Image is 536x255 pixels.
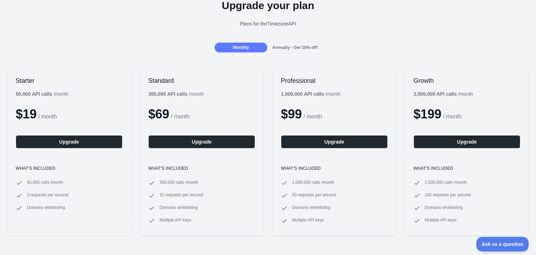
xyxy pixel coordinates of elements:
[148,135,255,148] button: Upgrade
[414,107,441,121] span: $ 199
[476,237,529,252] iframe: Toggle Customer Support
[414,135,520,148] button: Upgrade
[443,114,462,119] span: / month
[281,107,302,121] span: $ 99
[281,135,388,148] button: Upgrade
[304,114,322,119] span: / month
